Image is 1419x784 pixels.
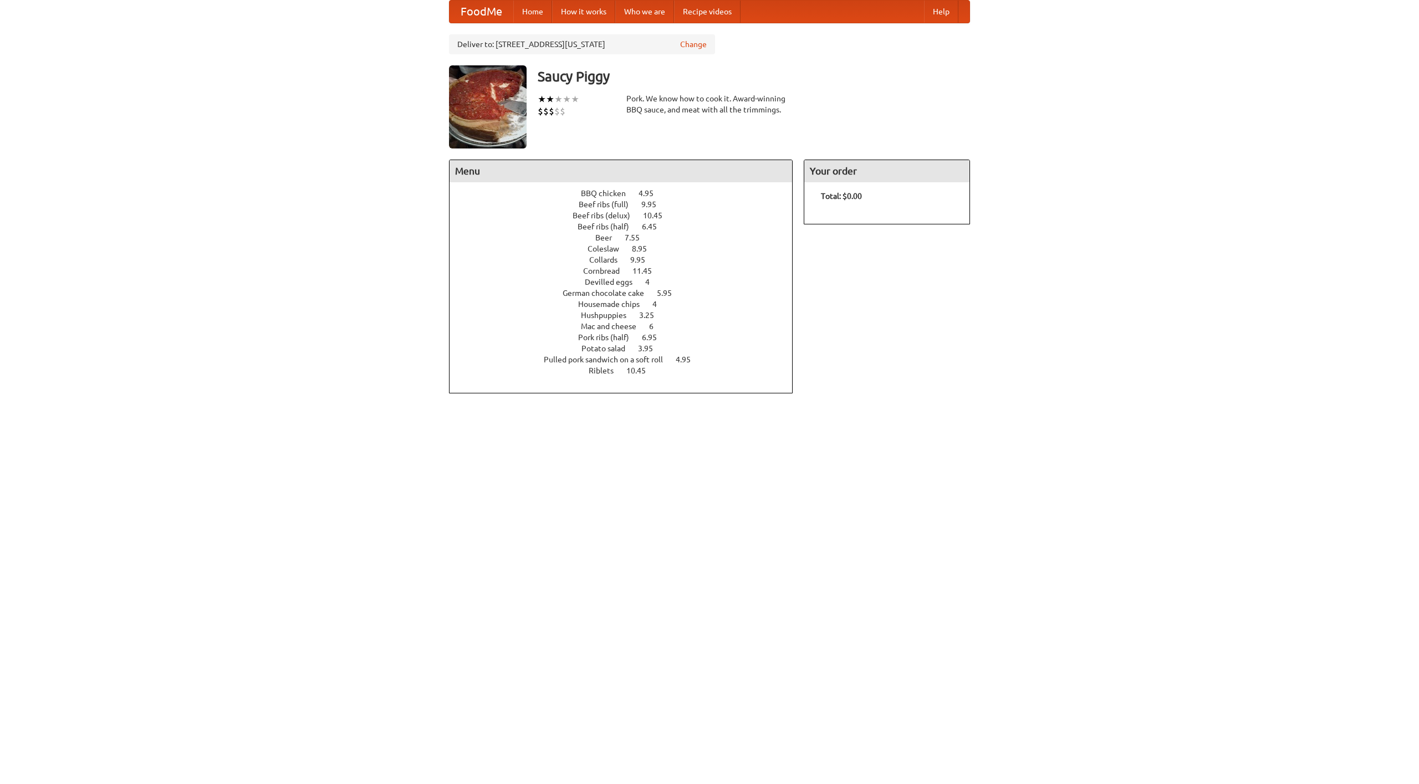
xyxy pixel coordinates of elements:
li: ★ [554,93,563,105]
a: Who we are [615,1,674,23]
span: Beef ribs (half) [578,222,640,231]
span: Coleslaw [588,244,630,253]
li: ★ [538,93,546,105]
a: How it works [552,1,615,23]
h4: Menu [450,160,792,182]
li: ★ [571,93,579,105]
li: $ [560,105,565,117]
a: Beef ribs (half) 6.45 [578,222,677,231]
span: Collards [589,255,629,264]
h4: Your order [804,160,969,182]
span: Potato salad [581,344,636,353]
span: 4 [645,278,661,286]
span: Hushpuppies [581,311,637,320]
span: Pulled pork sandwich on a soft roll [544,355,674,364]
li: ★ [563,93,571,105]
span: Mac and cheese [581,322,647,331]
span: 8.95 [632,244,658,253]
span: 6 [649,322,665,331]
span: 6.95 [642,333,668,342]
a: Devilled eggs 4 [585,278,670,286]
img: angular.jpg [449,65,527,148]
span: 7.55 [625,233,651,242]
span: 10.45 [643,211,673,220]
a: Change [680,39,707,50]
span: Beef ribs (full) [579,200,640,209]
div: Deliver to: [STREET_ADDRESS][US_STATE] [449,34,715,54]
li: $ [543,105,549,117]
span: Beef ribs (delux) [573,211,641,220]
span: BBQ chicken [581,189,637,198]
div: Pork. We know how to cook it. Award-winning BBQ sauce, and meat with all the trimmings. [626,93,793,115]
span: Housemade chips [578,300,651,309]
a: Coleslaw 8.95 [588,244,667,253]
a: German chocolate cake 5.95 [563,289,692,298]
li: $ [554,105,560,117]
a: FoodMe [450,1,513,23]
h3: Saucy Piggy [538,65,970,88]
a: Beef ribs (delux) 10.45 [573,211,683,220]
span: 4.95 [676,355,702,364]
li: ★ [546,93,554,105]
span: Beer [595,233,623,242]
a: Help [924,1,958,23]
span: 6.45 [642,222,668,231]
a: Mac and cheese 6 [581,322,674,331]
a: BBQ chicken 4.95 [581,189,674,198]
a: Pork ribs (half) 6.95 [578,333,677,342]
li: $ [549,105,554,117]
a: Beef ribs (full) 9.95 [579,200,677,209]
b: Total: $0.00 [821,192,862,201]
a: Hushpuppies 3.25 [581,311,675,320]
li: $ [538,105,543,117]
span: German chocolate cake [563,289,655,298]
a: Riblets 10.45 [589,366,666,375]
span: 3.95 [638,344,664,353]
a: Home [513,1,552,23]
a: Beer 7.55 [595,233,660,242]
a: Cornbread 11.45 [583,267,672,275]
span: 9.95 [630,255,656,264]
span: 11.45 [632,267,663,275]
a: Recipe videos [674,1,741,23]
a: Collards 9.95 [589,255,666,264]
a: Pulled pork sandwich on a soft roll 4.95 [544,355,711,364]
span: 5.95 [657,289,683,298]
span: Pork ribs (half) [578,333,640,342]
span: 9.95 [641,200,667,209]
a: Potato salad 3.95 [581,344,673,353]
span: 3.25 [639,311,665,320]
span: Riblets [589,366,625,375]
a: Housemade chips 4 [578,300,677,309]
span: 4 [652,300,668,309]
span: 10.45 [626,366,657,375]
span: 4.95 [639,189,665,198]
span: Devilled eggs [585,278,644,286]
span: Cornbread [583,267,631,275]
